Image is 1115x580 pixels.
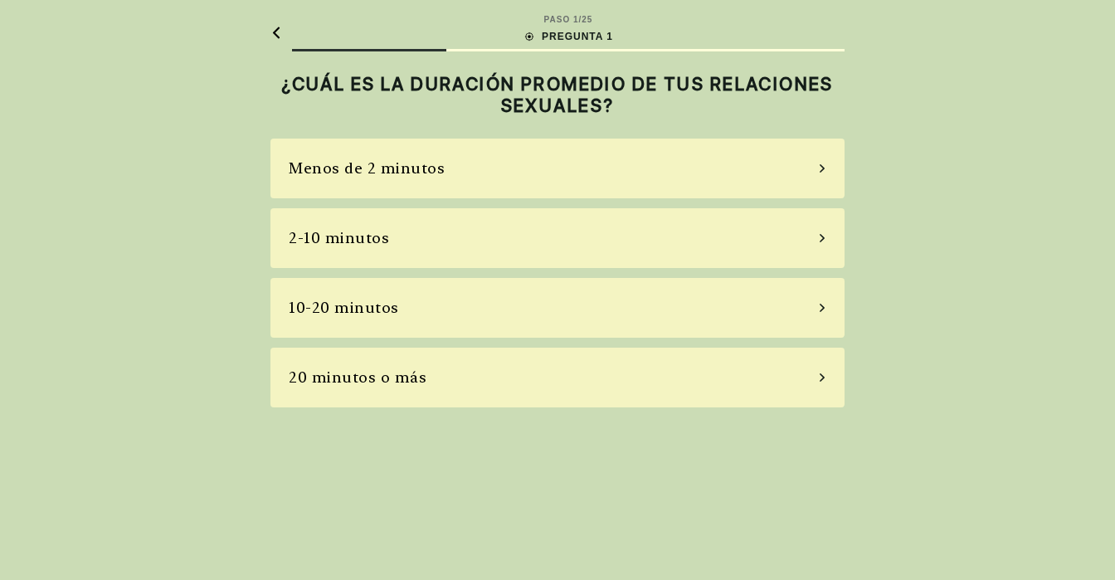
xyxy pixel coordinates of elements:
font: 1 [573,15,579,24]
font: PREGUNTA 1 [542,31,613,42]
font: 25 [582,15,592,24]
font: Menos de 2 minutos [289,159,445,177]
font: ¿CUÁL ES LA DURACIÓN PROMEDIO DE TUS RELACIONES SEXUALES? [281,73,834,116]
font: 10-20 minutos [289,299,399,316]
font: 2-10 minutos [289,229,389,246]
font: / [579,15,582,24]
font: PASO [544,15,571,24]
font: 20 minutos o más [289,368,426,386]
